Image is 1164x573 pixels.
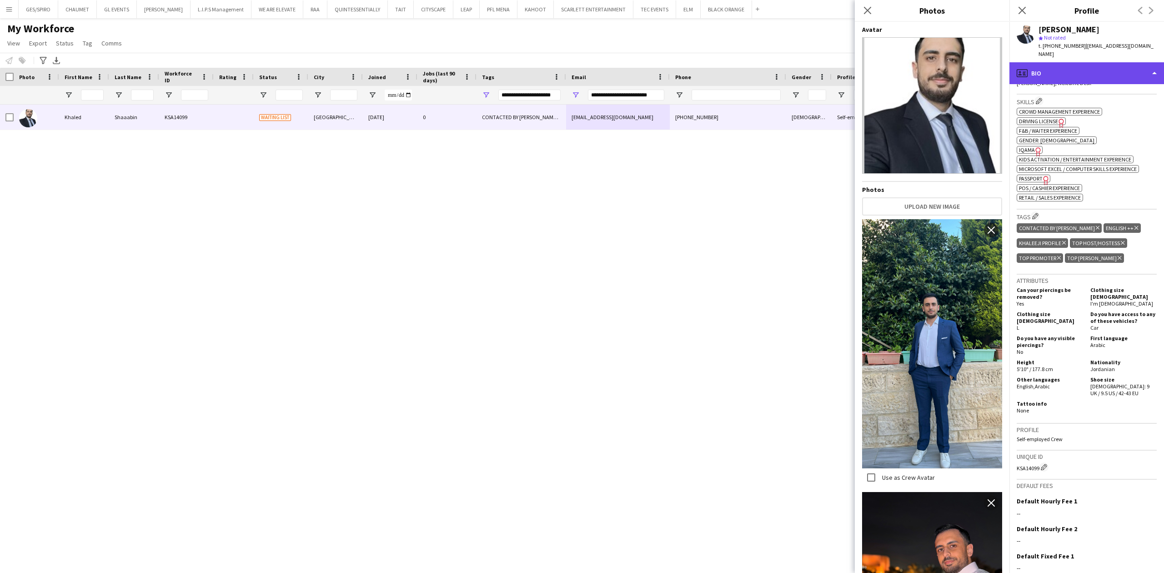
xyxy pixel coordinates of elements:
h3: Photos [855,5,1009,16]
div: KSA14099 [159,105,214,130]
div: Self-employed Crew [832,105,890,130]
h3: Default Hourly Fee 2 [1017,525,1077,533]
img: Crew photo 1120137 [862,219,1002,468]
button: CITYSCAPE [414,0,453,18]
span: Joined [368,74,386,80]
span: Photo [19,74,35,80]
a: Export [25,37,50,49]
button: Open Filter Menu [837,91,845,99]
button: Open Filter Menu [65,91,73,99]
div: -- [1017,564,1157,572]
button: Open Filter Menu [314,91,322,99]
span: Car [1090,324,1099,331]
h3: Default Hourly Fee 1 [1017,497,1077,505]
button: SCARLETT ENTERTAINMENT [554,0,633,18]
input: Gender Filter Input [808,90,826,101]
button: KAHOOT [517,0,554,18]
h3: Tags [1017,211,1157,221]
div: [PERSON_NAME] [1039,25,1099,34]
div: Bio [1009,62,1164,84]
div: [DATE] [363,105,417,130]
span: Gender: [DEMOGRAPHIC_DATA] [1019,137,1094,144]
span: Rating [219,74,236,80]
span: Jobs (last 90 days) [423,70,460,84]
h5: Do you have any visible piercings? [1017,335,1083,348]
button: WE ARE ELEVATE [251,0,303,18]
span: POS / Cashier experience [1019,185,1080,191]
button: TAIT [388,0,414,18]
h5: Other languages [1017,376,1083,383]
button: BLACK ORANGE [701,0,752,18]
span: English , [1017,383,1035,390]
button: GES/SPIRO [19,0,58,18]
h3: Unique ID [1017,452,1157,461]
a: Tag [79,37,96,49]
a: Comms [98,37,125,49]
div: ENGLISH ++ [1104,223,1140,233]
div: KSA14099 [1017,462,1157,472]
button: LEAP [453,0,480,18]
span: First Name [65,74,92,80]
button: QUINTESSENTIALLY [327,0,388,18]
img: Khaled Shaaabin [19,109,37,127]
input: Last Name Filter Input [131,90,154,101]
div: -- [1017,509,1157,518]
span: City [314,74,324,80]
h5: Height [1017,359,1083,366]
h4: Avatar [862,25,1002,34]
input: City Filter Input [330,90,357,101]
input: Phone Filter Input [692,90,781,101]
div: CONTACTED BY [PERSON_NAME], ENGLISH ++, [PERSON_NAME] PROFILE, TOP HOST/HOSTESS, TOP PROMOTER, TO... [477,105,566,130]
input: Workforce ID Filter Input [181,90,208,101]
div: 0 [417,105,477,130]
input: Profile Filter Input [853,90,884,101]
span: F&B / Waiter experience [1019,127,1077,134]
span: Arabic [1090,342,1105,348]
span: Status [56,39,74,47]
button: Open Filter Menu [165,91,173,99]
button: Upload new image [862,197,1002,216]
div: [GEOGRAPHIC_DATA] [308,105,363,130]
span: Workforce ID [165,70,197,84]
h5: Tattoo info [1017,400,1083,407]
button: Open Filter Menu [675,91,683,99]
span: Tag [83,39,92,47]
span: Kids activation / Entertainment experience [1019,156,1131,163]
span: Crowd management experience [1019,108,1100,115]
h3: Skills [1017,96,1157,106]
label: Use as Crew Avatar [880,473,935,482]
span: Microsoft Excel / Computer skills experience [1019,166,1137,172]
span: | [EMAIL_ADDRESS][DOMAIN_NAME] [1039,42,1154,57]
button: Open Filter Menu [792,91,800,99]
span: None [1017,407,1029,414]
span: No [1017,348,1023,355]
span: Waiting list [259,114,291,121]
button: Open Filter Menu [368,91,376,99]
span: Status [259,74,277,80]
span: Profile [837,74,855,80]
button: RAA [303,0,327,18]
span: Email [572,74,586,80]
span: [DEMOGRAPHIC_DATA]: 9 UK / 9.5 US / 42-43 EU [1090,383,1149,397]
div: TOP HOST/HOSTESS [1070,238,1127,248]
span: Yes [1017,300,1024,307]
span: 5'10" / 177.8 cm [1017,366,1053,372]
button: Open Filter Menu [482,91,490,99]
button: Open Filter Menu [259,91,267,99]
button: L.I.P.S Management [191,0,251,18]
h3: Profile [1017,426,1157,434]
h3: Attributes [1017,276,1157,285]
span: Gender [792,74,811,80]
span: My Workforce [7,22,74,35]
span: Tags [482,74,494,80]
a: Status [52,37,77,49]
div: Khaled [59,105,109,130]
button: TEC EVENTS [633,0,676,18]
span: Retail / Sales experience [1019,194,1081,201]
span: Last Name [115,74,141,80]
h5: Shoe size [1090,376,1157,383]
div: TOP [PERSON_NAME] [1065,253,1124,263]
div: TOP PROMOTER [1017,253,1063,263]
span: Phone [675,74,691,80]
input: First Name Filter Input [81,90,104,101]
